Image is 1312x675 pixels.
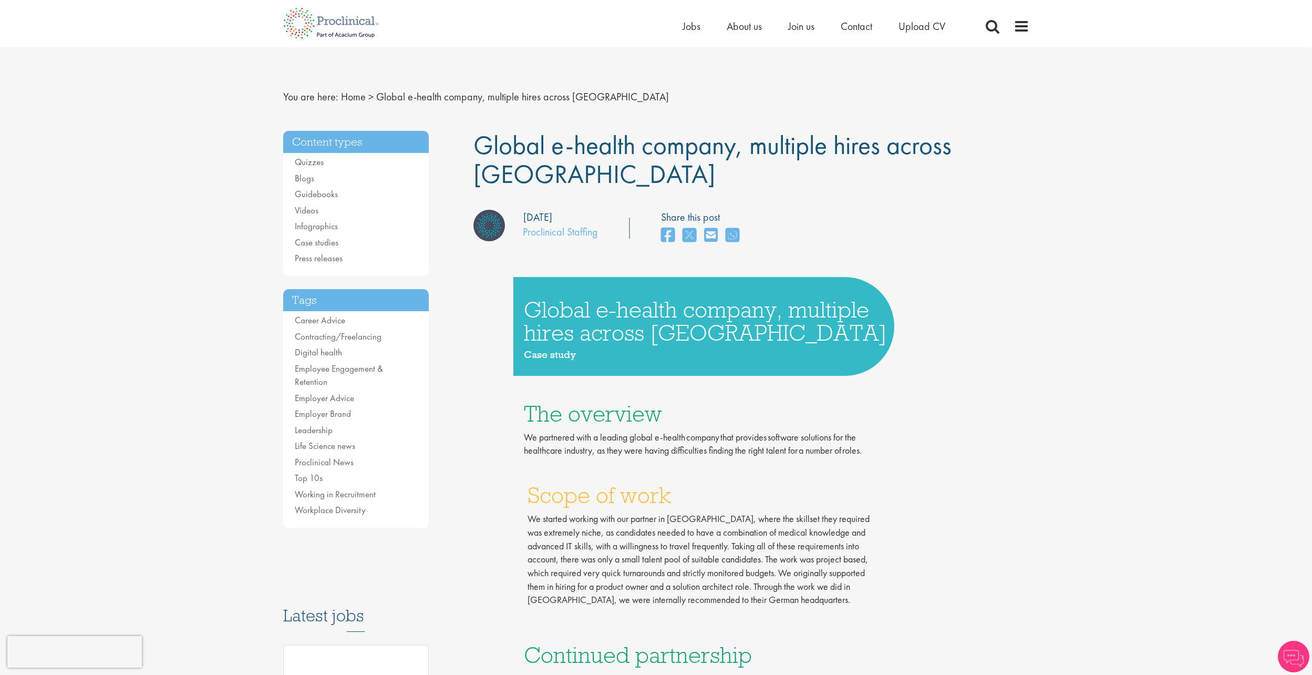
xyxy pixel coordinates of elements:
[524,643,886,667] h1: Continued partnership
[727,19,762,33] a: About us
[683,19,700,33] a: Jobs
[295,188,338,200] a: Guidebooks
[841,19,872,33] a: Contact
[295,172,314,184] a: Blogs
[898,19,945,33] a: Upload CV
[283,580,429,632] h3: Latest jobs
[661,210,745,225] label: Share this post
[1278,641,1309,672] img: Chatbot
[376,90,669,104] span: Global e-health company, multiple hires across [GEOGRAPHIC_DATA]
[295,346,342,358] a: Digital health
[524,431,886,457] p: We partnered with a leading global e-health company that provides software solutions for the heal...
[295,456,354,468] a: Proclinical News
[524,402,886,425] h1: The overview
[513,298,894,344] h1: Global e-health company, multiple hires across [GEOGRAPHIC_DATA]
[295,204,318,216] a: Videos
[295,440,355,452] a: Life Science news
[528,512,882,607] p: We started working with our partner in [GEOGRAPHIC_DATA], where the skillset they required was ex...
[295,331,381,342] a: Contracting/Freelancing
[473,210,505,241] img: Proclinical Staffing
[295,156,324,168] a: Quizzes
[523,210,552,225] div: [DATE]
[683,224,696,247] a: share on twitter
[295,314,345,326] a: Career Advice
[295,392,354,404] a: Employer Advice
[788,19,814,33] a: Join us
[341,90,366,104] a: breadcrumb link
[283,289,429,312] h3: Tags
[295,424,333,436] a: Leadership
[704,224,718,247] a: share on email
[283,90,338,104] span: You are here:
[283,131,429,154] h3: Content types
[726,224,739,247] a: share on whats app
[295,363,383,388] a: Employee Engagement & Retention
[295,472,323,484] a: Top 10s
[295,220,338,232] a: Infographics
[295,252,343,264] a: Press releases
[295,408,351,420] a: Employer Brand
[295,504,366,516] a: Workplace Diversity
[528,484,882,507] h1: Scope of work
[295,488,376,500] a: Working in Recruitment
[523,225,598,239] a: Proclinical Staffing
[368,90,374,104] span: >
[295,237,338,248] a: Case studies
[7,636,142,668] iframe: reCAPTCHA
[661,224,675,247] a: share on facebook
[513,350,894,360] h4: Case study
[473,128,952,191] span: Global e-health company, multiple hires across [GEOGRAPHIC_DATA]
